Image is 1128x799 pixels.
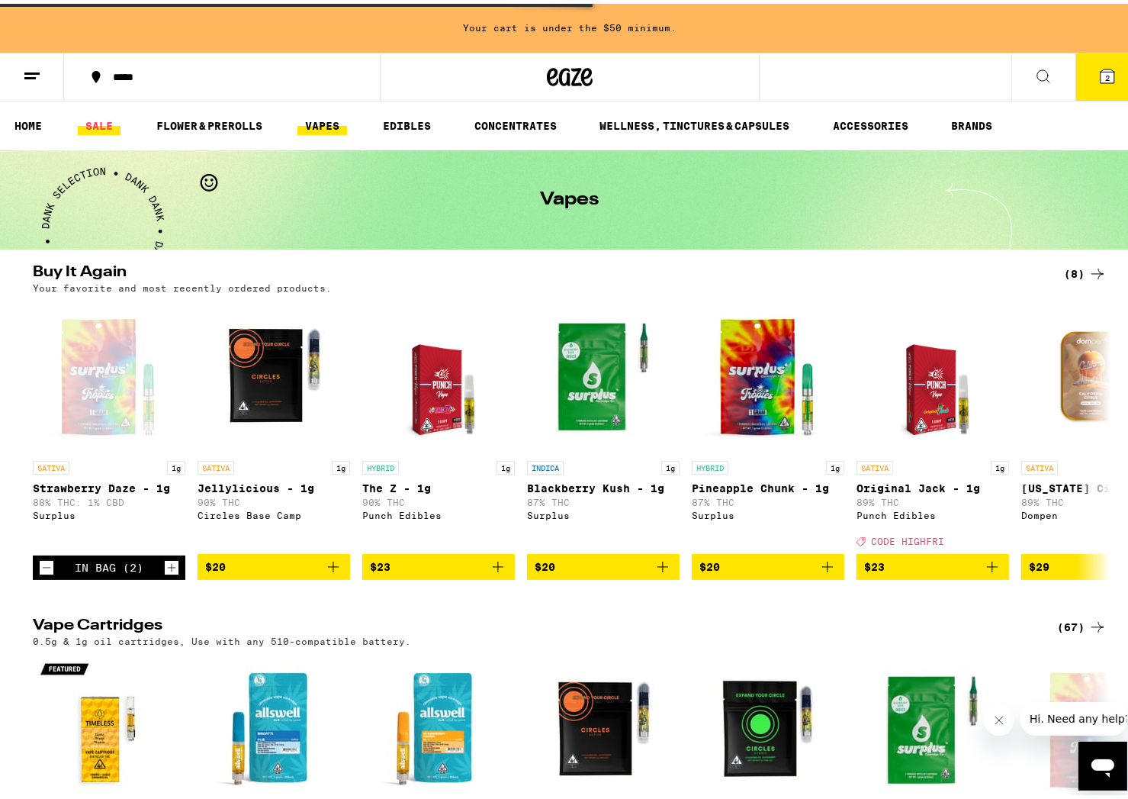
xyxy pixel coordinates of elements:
[825,113,916,131] a: ACCESSORIES
[661,457,680,471] p: 1g
[297,113,347,131] a: VAPES
[527,507,680,517] div: Surplus
[164,556,179,572] button: Increment
[362,550,515,576] button: Add to bag
[198,507,350,517] div: Circles Base Camp
[1057,614,1107,633] a: (67)
[33,297,185,552] a: Open page for Strawberry Daze - 1g from Surplus
[856,507,1009,517] div: Punch Edibles
[527,297,680,550] a: Open page for Blackberry Kush - 1g from Surplus
[362,457,399,471] p: HYBRID
[535,557,555,569] span: $20
[856,494,1009,504] p: 89% THC
[864,557,885,569] span: $23
[33,614,1032,633] h2: Vape Cartridges
[873,297,991,449] img: Punch Edibles - Original Jack - 1g
[692,550,844,576] button: Add to bag
[198,550,350,576] button: Add to bag
[33,494,185,504] p: 88% THC: 1% CBD
[871,533,944,543] span: CODE HIGHFRI
[370,557,390,569] span: $23
[33,279,332,289] p: Your favorite and most recently ordered products.
[75,558,143,570] div: In Bag (2)
[692,297,844,550] a: Open page for Pineapple Chunk - 1g from Surplus
[362,478,515,491] p: The Z - 1g
[167,457,185,471] p: 1g
[527,457,564,471] p: INDICA
[692,494,844,504] p: 87% THC
[527,550,680,576] button: Add to bag
[198,478,350,491] p: Jellylicious - 1g
[33,261,1032,279] h2: Buy It Again
[9,11,110,23] span: Hi. Need any help?
[7,113,50,131] a: HOME
[527,297,680,449] img: Surplus - Blackberry Kush - 1g
[699,557,720,569] span: $20
[991,457,1009,471] p: 1g
[592,113,797,131] a: WELLNESS, TINCTURES & CAPSULES
[527,494,680,504] p: 87% THC
[362,494,515,504] p: 90% THC
[692,478,844,491] p: Pineapple Chunk - 1g
[1021,457,1058,471] p: SATIVA
[362,297,515,550] a: Open page for The Z - 1g from Punch Edibles
[497,457,515,471] p: 1g
[198,297,350,550] a: Open page for Jellylicious - 1g from Circles Base Camp
[1020,698,1127,732] iframe: Message from company
[198,297,350,449] img: Circles Base Camp - Jellylicious - 1g
[692,507,844,517] div: Surplus
[1105,69,1110,79] span: 2
[205,557,226,569] span: $20
[1064,261,1107,279] a: (8)
[692,297,844,449] img: Surplus - Pineapple Chunk - 1g
[39,556,54,572] button: Decrement
[198,457,234,471] p: SATIVA
[198,494,350,504] p: 90% THC
[856,478,1009,491] p: Original Jack - 1g
[33,633,411,643] p: 0.5g & 1g oil cartridges, Use with any 510-compatible battery.
[379,297,497,449] img: Punch Edibles - The Z - 1g
[375,113,439,131] a: EDIBLES
[944,113,1001,131] a: BRANDS
[527,478,680,491] p: Blackberry Kush - 1g
[78,113,121,131] a: SALE
[467,113,564,131] a: CONCENTRATES
[856,457,893,471] p: SATIVA
[541,187,599,205] h1: Vapes
[984,701,1014,732] iframe: Close message
[692,457,728,471] p: HYBRID
[856,297,1009,550] a: Open page for Original Jack - 1g from Punch Edibles
[362,507,515,517] div: Punch Edibles
[33,457,69,471] p: SATIVA
[1078,738,1127,787] iframe: Button to launch messaging window
[856,550,1009,576] button: Add to bag
[826,457,844,471] p: 1g
[33,478,185,491] p: Strawberry Daze - 1g
[149,113,270,131] a: FLOWER & PREROLLS
[1029,557,1049,569] span: $29
[332,457,350,471] p: 1g
[33,507,185,517] div: Surplus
